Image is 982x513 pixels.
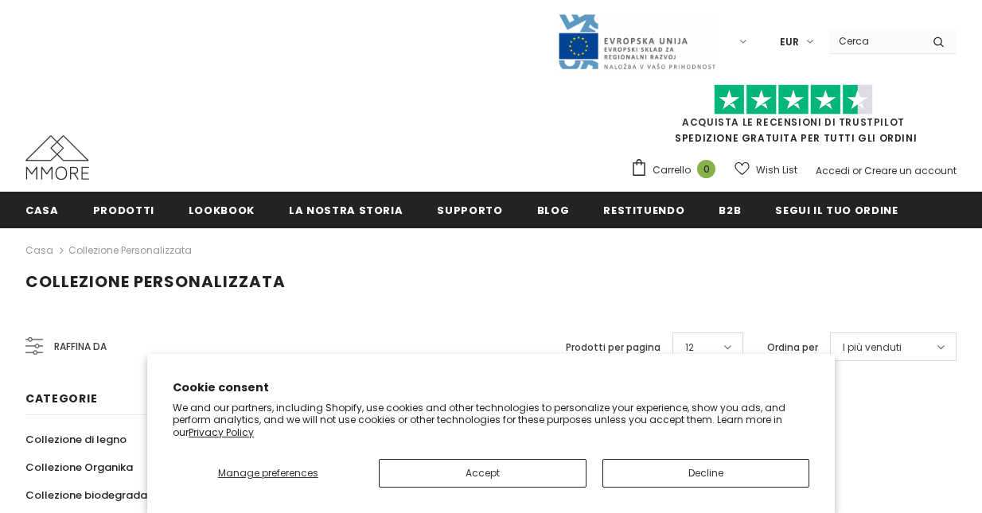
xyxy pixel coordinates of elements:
span: Blog [537,203,570,218]
a: Accedi [816,164,850,177]
a: La nostra storia [289,192,403,227]
a: Privacy Policy [189,426,254,439]
span: La nostra storia [289,203,403,218]
a: Carrello 0 [630,158,723,182]
button: Manage preferences [173,459,363,488]
a: Lookbook [189,192,255,227]
span: EUR [780,34,799,50]
span: Lookbook [189,203,255,218]
a: Collezione biodegradabile [25,481,166,509]
span: 12 [685,340,694,356]
input: Search Site [829,29,921,52]
label: Ordina per [767,340,818,356]
span: 0 [697,160,715,178]
p: We and our partners, including Shopify, use cookies and other technologies to personalize your ex... [173,402,809,439]
span: Categorie [25,391,97,406]
span: Raffina da [54,338,107,356]
a: Segui il tuo ordine [775,192,898,227]
a: Acquista le recensioni di TrustPilot [682,115,905,129]
a: Collezione Organika [25,453,133,481]
span: I più venduti [843,340,902,356]
span: Collezione di legno [25,432,127,447]
span: Casa [25,203,59,218]
span: Manage preferences [218,466,318,480]
a: Collezione di legno [25,426,127,453]
a: B2B [719,192,741,227]
span: B2B [719,203,741,218]
a: Collezione personalizzata [68,243,192,257]
span: Collezione personalizzata [25,270,286,293]
img: Javni Razpis [557,13,716,71]
a: Creare un account [864,164,957,177]
img: Fidati di Pilot Stars [714,84,873,115]
a: Prodotti [93,192,154,227]
span: Restituendo [603,203,684,218]
label: Prodotti per pagina [566,340,661,356]
span: Carrello [653,162,691,178]
span: Prodotti [93,203,154,218]
a: Blog [537,192,570,227]
a: Casa [25,241,53,260]
button: Accept [379,459,586,488]
a: Javni Razpis [557,34,716,48]
span: Collezione Organika [25,460,133,475]
button: Decline [602,459,809,488]
a: Restituendo [603,192,684,227]
h2: Cookie consent [173,379,809,396]
a: Casa [25,192,59,227]
img: Casi MMORE [25,135,89,180]
span: supporto [437,203,502,218]
span: SPEDIZIONE GRATUITA PER TUTTI GLI ORDINI [630,91,957,145]
span: Wish List [756,162,797,178]
span: Collezione biodegradabile [25,488,166,503]
a: supporto [437,192,502,227]
span: Segui il tuo ordine [775,203,898,218]
span: or [852,164,862,177]
a: Wish List [735,156,797,184]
